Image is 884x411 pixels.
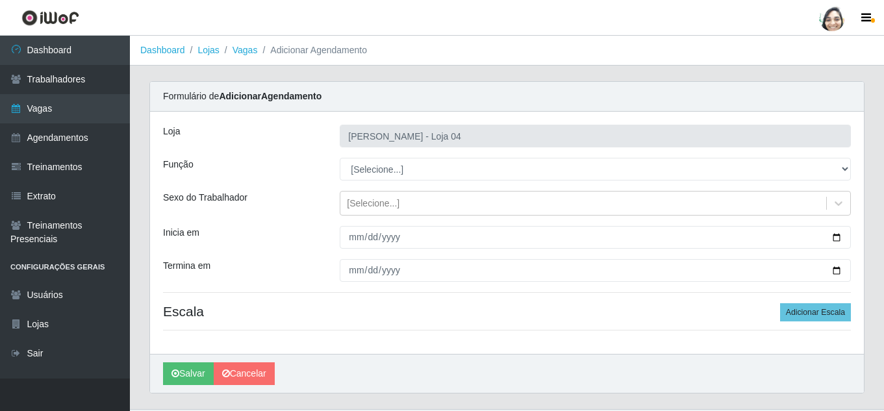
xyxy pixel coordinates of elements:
h4: Escala [163,303,851,319]
label: Inicia em [163,226,199,240]
a: Vagas [233,45,258,55]
strong: Adicionar Agendamento [219,91,322,101]
div: Formulário de [150,82,864,112]
button: Salvar [163,362,214,385]
button: Adicionar Escala [780,303,851,321]
a: Cancelar [214,362,275,385]
a: Dashboard [140,45,185,55]
img: CoreUI Logo [21,10,79,26]
div: [Selecione...] [347,197,399,210]
label: Função [163,158,194,171]
input: 00/00/0000 [340,259,851,282]
label: Sexo do Trabalhador [163,191,247,205]
nav: breadcrumb [130,36,884,66]
input: 00/00/0000 [340,226,851,249]
a: Lojas [197,45,219,55]
label: Termina em [163,259,210,273]
li: Adicionar Agendamento [257,44,367,57]
label: Loja [163,125,180,138]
